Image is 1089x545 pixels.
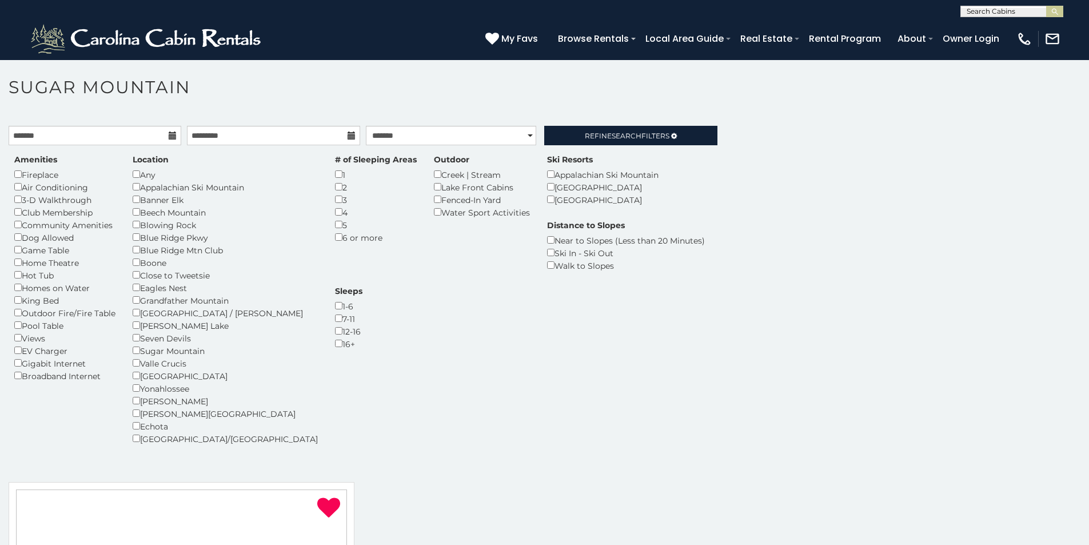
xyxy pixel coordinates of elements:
[133,281,318,294] div: Eagles Nest
[892,29,932,49] a: About
[133,181,318,193] div: Appalachian Ski Mountain
[335,218,417,231] div: 5
[14,256,115,269] div: Home Theatre
[133,332,318,344] div: Seven Devils
[335,312,362,325] div: 7-11
[335,168,417,181] div: 1
[133,256,318,269] div: Boone
[133,344,318,357] div: Sugar Mountain
[133,319,318,332] div: [PERSON_NAME] Lake
[133,206,318,218] div: Beech Mountain
[133,218,318,231] div: Blowing Rock
[14,369,115,382] div: Broadband Internet
[14,357,115,369] div: Gigabit Internet
[14,231,115,244] div: Dog Allowed
[585,132,669,140] span: Refine Filters
[1044,31,1060,47] img: mail-regular-white.png
[133,369,318,382] div: [GEOGRAPHIC_DATA]
[335,193,417,206] div: 3
[133,420,318,432] div: Echota
[335,231,417,244] div: 6 or more
[133,407,318,420] div: [PERSON_NAME][GEOGRAPHIC_DATA]
[485,31,541,46] a: My Favs
[335,154,417,165] label: # of Sleeping Areas
[133,231,318,244] div: Blue Ridge Pkwy
[14,244,115,256] div: Game Table
[640,29,729,49] a: Local Area Guide
[547,168,659,181] div: Appalachian Ski Mountain
[14,319,115,332] div: Pool Table
[14,294,115,307] div: King Bed
[29,22,266,56] img: White-1-2.png
[547,246,705,259] div: Ski In - Ski Out
[335,300,362,312] div: 1-6
[335,206,417,218] div: 4
[14,281,115,294] div: Homes on Water
[547,193,659,206] div: [GEOGRAPHIC_DATA]
[937,29,1005,49] a: Owner Login
[133,307,318,319] div: [GEOGRAPHIC_DATA] / [PERSON_NAME]
[335,337,362,350] div: 16+
[547,154,593,165] label: Ski Resorts
[133,168,318,181] div: Any
[434,206,530,218] div: Water Sport Activities
[133,382,318,395] div: Yonahlossee
[14,344,115,357] div: EV Charger
[434,193,530,206] div: Fenced-In Yard
[14,206,115,218] div: Club Membership
[14,218,115,231] div: Community Amenities
[133,269,318,281] div: Close to Tweetsie
[133,154,169,165] label: Location
[14,181,115,193] div: Air Conditioning
[547,259,705,272] div: Walk to Slopes
[14,193,115,206] div: 3-D Walkthrough
[434,181,530,193] div: Lake Front Cabins
[133,294,318,307] div: Grandfather Mountain
[317,496,340,520] a: Remove from favorites
[14,168,115,181] div: Fireplace
[547,181,659,193] div: [GEOGRAPHIC_DATA]
[547,220,625,231] label: Distance to Slopes
[1016,31,1032,47] img: phone-regular-white.png
[735,29,798,49] a: Real Estate
[14,154,57,165] label: Amenities
[133,244,318,256] div: Blue Ridge Mtn Club
[501,31,538,46] span: My Favs
[14,269,115,281] div: Hot Tub
[335,181,417,193] div: 2
[335,325,362,337] div: 12-16
[434,154,469,165] label: Outdoor
[335,285,362,297] label: Sleeps
[552,29,635,49] a: Browse Rentals
[612,132,641,140] span: Search
[14,307,115,319] div: Outdoor Fire/Fire Table
[133,395,318,407] div: [PERSON_NAME]
[803,29,887,49] a: Rental Program
[133,432,318,445] div: [GEOGRAPHIC_DATA]/[GEOGRAPHIC_DATA]
[14,332,115,344] div: Views
[133,357,318,369] div: Valle Crucis
[434,168,530,181] div: Creek | Stream
[133,193,318,206] div: Banner Elk
[544,126,717,145] a: RefineSearchFilters
[547,234,705,246] div: Near to Slopes (Less than 20 Minutes)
